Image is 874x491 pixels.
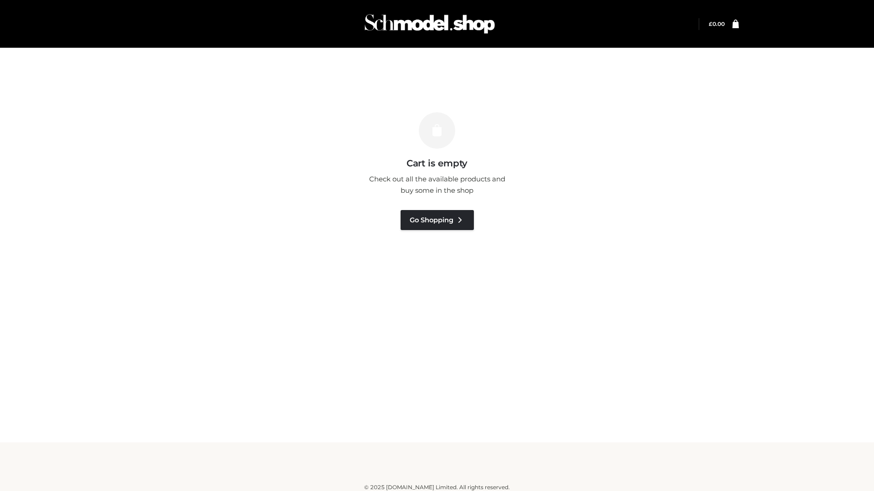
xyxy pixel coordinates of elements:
[401,210,474,230] a: Go Shopping
[709,20,712,27] span: £
[361,6,498,42] img: Schmodel Admin 964
[709,20,725,27] bdi: 0.00
[709,20,725,27] a: £0.00
[156,158,718,169] h3: Cart is empty
[364,173,510,196] p: Check out all the available products and buy some in the shop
